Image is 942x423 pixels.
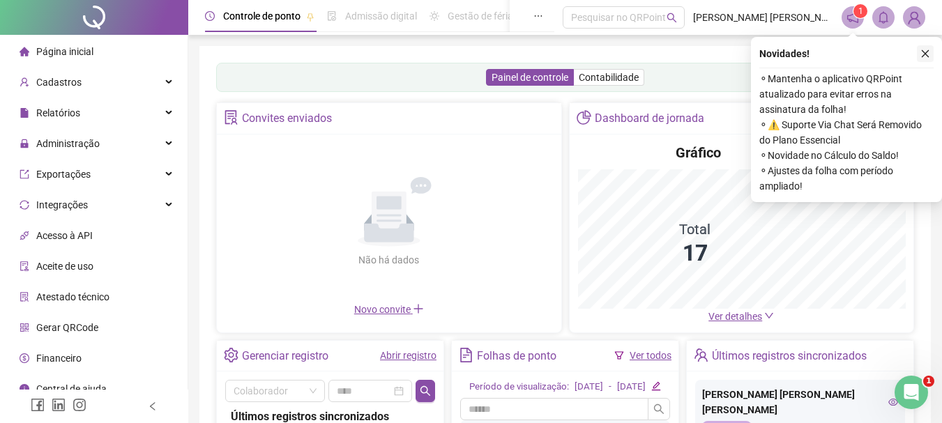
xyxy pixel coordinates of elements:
span: Administração [36,138,100,149]
span: setting [224,348,238,362]
span: Painel de controle [492,72,568,83]
span: ⚬ Novidade no Cálculo do Saldo! [759,148,934,163]
span: down [764,311,774,321]
span: Gerar QRCode [36,322,98,333]
span: solution [20,292,29,302]
span: Novo convite [354,304,424,315]
a: Ver todos [630,350,671,361]
span: Exportações [36,169,91,180]
span: Integrações [36,199,88,210]
span: Cadastros [36,77,82,88]
div: Folhas de ponto [477,344,556,368]
div: Não há dados [325,252,453,268]
div: [PERSON_NAME] [PERSON_NAME] [PERSON_NAME] [702,387,898,417]
span: Novidades ! [759,46,810,61]
span: file [20,108,29,118]
h4: Gráfico [676,143,721,162]
span: audit [20,261,29,271]
span: Contabilidade [579,72,639,83]
a: Ver detalhes down [708,311,774,322]
span: sync [20,200,29,210]
span: qrcode [20,323,29,332]
span: file-done [327,11,337,21]
span: 1 [923,376,934,387]
span: home [20,47,29,56]
span: Acesso à API [36,230,93,241]
span: notification [846,11,859,24]
span: Admissão digital [345,10,417,22]
span: facebook [31,398,45,412]
span: pie-chart [577,110,591,125]
span: Ver detalhes [708,311,762,322]
span: export [20,169,29,179]
span: Gestão de férias [448,10,518,22]
span: edit [651,381,660,390]
img: 83718 [904,7,925,28]
span: ⚬ Ajustes da folha com período ampliado! [759,163,934,194]
span: lock [20,139,29,148]
div: Dashboard de jornada [595,107,704,130]
span: filter [614,351,624,360]
span: clock-circle [205,11,215,21]
a: Abrir registro [380,350,436,361]
span: bell [877,11,890,24]
span: Financeiro [36,353,82,364]
span: dollar [20,353,29,363]
div: Últimos registros sincronizados [712,344,867,368]
span: search [667,13,677,23]
span: pushpin [306,13,314,21]
span: info-circle [20,384,29,394]
span: Atestado técnico [36,291,109,302]
span: search [420,385,431,397]
span: ⚬ ⚠️ Suporte Via Chat Será Removido do Plano Essencial [759,117,934,148]
span: solution [224,110,238,125]
div: - [609,380,611,394]
span: ⚬ Mantenha o aplicativo QRPoint atualizado para evitar erros na assinatura da folha! [759,71,934,117]
span: Aceite de uso [36,261,93,272]
span: search [653,403,664,415]
span: 1 [858,6,863,16]
span: api [20,231,29,240]
div: Gerenciar registro [242,344,328,368]
span: plus [413,303,424,314]
span: close [920,49,930,59]
span: file-text [459,348,473,362]
iframe: Intercom live chat [895,376,928,409]
span: [PERSON_NAME] [PERSON_NAME] [PERSON_NAME] - ZEVO FIBRA [693,10,833,25]
span: user-add [20,77,29,87]
span: instagram [73,398,86,412]
span: eye [888,397,898,407]
span: Página inicial [36,46,93,57]
span: sun [430,11,439,21]
div: Período de visualização: [469,380,569,394]
sup: 1 [853,4,867,18]
span: team [694,348,708,362]
div: [DATE] [575,380,603,394]
span: Relatórios [36,107,80,118]
div: [DATE] [617,380,646,394]
span: Central de ajuda [36,383,107,394]
span: left [148,401,158,411]
span: Controle de ponto [223,10,301,22]
span: ellipsis [533,11,543,21]
div: Convites enviados [242,107,332,130]
span: linkedin [52,398,66,412]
